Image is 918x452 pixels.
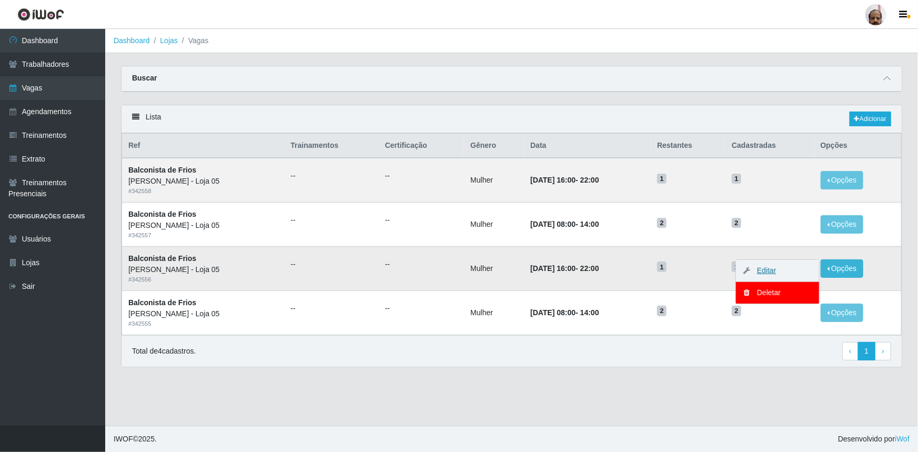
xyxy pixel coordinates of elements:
span: © 2025 . [114,434,157,445]
a: Previous [842,342,859,361]
time: 22:00 [580,176,599,184]
th: Ref [122,134,285,158]
span: 2 [657,218,667,228]
span: 1 [732,262,741,272]
button: Opções [821,215,864,234]
ul: -- [385,259,458,270]
time: [DATE] 08:00 [530,220,576,228]
div: # 342558 [128,187,278,196]
a: Lojas [160,36,177,45]
button: Opções [821,171,864,189]
ul: -- [290,170,372,182]
td: Mulher [464,290,524,335]
div: # 342556 [128,275,278,284]
ul: -- [385,303,458,314]
span: 2 [657,306,667,316]
time: 14:00 [580,308,599,317]
span: IWOF [114,435,133,443]
span: 1 [657,262,667,272]
div: Deletar [746,287,809,298]
span: › [882,347,884,355]
strong: Balconista de Frios [128,298,196,307]
ul: -- [290,259,372,270]
ul: -- [385,170,458,182]
th: Cadastradas [725,134,814,158]
nav: breadcrumb [105,29,918,53]
strong: Balconista de Frios [128,210,196,218]
time: 14:00 [580,220,599,228]
div: # 342555 [128,319,278,328]
div: [PERSON_NAME] - Loja 05 [128,220,278,231]
li: Vagas [178,35,209,46]
a: Adicionar [850,112,891,126]
th: Opções [814,134,902,158]
td: Mulher [464,203,524,247]
span: Desenvolvido por [838,434,910,445]
a: Next [875,342,891,361]
p: Total de 4 cadastros. [132,346,196,357]
strong: Buscar [132,74,157,82]
div: # 342557 [128,231,278,240]
span: 2 [732,218,741,228]
a: Dashboard [114,36,150,45]
time: [DATE] 16:00 [530,264,576,273]
td: Mulher [464,158,524,202]
strong: - [530,308,599,317]
div: [PERSON_NAME] - Loja 05 [128,308,278,319]
span: 1 [657,174,667,184]
strong: - [530,176,599,184]
div: [PERSON_NAME] - Loja 05 [128,176,278,187]
span: 1 [732,174,741,184]
button: Opções [821,259,864,278]
strong: Balconista de Frios [128,254,196,263]
ul: -- [290,215,372,226]
a: Editar [746,266,776,275]
strong: - [530,220,599,228]
th: Certificação [379,134,464,158]
ul: -- [385,215,458,226]
th: Trainamentos [284,134,378,158]
time: [DATE] 16:00 [530,176,576,184]
th: Data [524,134,651,158]
th: Restantes [651,134,725,158]
a: iWof [895,435,910,443]
strong: - [530,264,599,273]
img: CoreUI Logo [17,8,64,21]
a: 1 [858,342,876,361]
td: Mulher [464,246,524,290]
div: [PERSON_NAME] - Loja 05 [128,264,278,275]
span: 2 [732,306,741,316]
span: ‹ [849,347,852,355]
time: 22:00 [580,264,599,273]
ul: -- [290,303,372,314]
div: Lista [122,105,902,133]
strong: Balconista de Frios [128,166,196,174]
time: [DATE] 08:00 [530,308,576,317]
th: Gênero [464,134,524,158]
nav: pagination [842,342,891,361]
button: Opções [821,304,864,322]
